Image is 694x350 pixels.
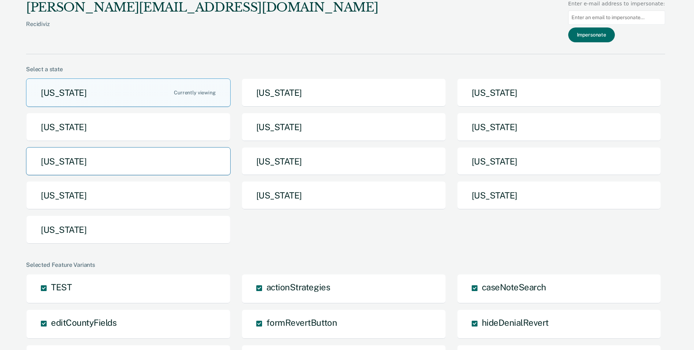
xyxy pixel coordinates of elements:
button: [US_STATE] [457,181,661,210]
button: [US_STATE] [241,147,446,176]
button: [US_STATE] [241,78,446,107]
button: Impersonate [568,27,615,42]
button: [US_STATE] [26,78,231,107]
span: TEST [51,282,72,292]
button: [US_STATE] [241,181,446,210]
span: hideDenialRevert [482,317,549,328]
span: caseNoteSearch [482,282,546,292]
button: [US_STATE] [457,147,661,176]
button: [US_STATE] [26,215,231,244]
button: [US_STATE] [457,78,661,107]
button: [US_STATE] [241,113,446,141]
span: formRevertButton [266,317,337,328]
input: Enter an email to impersonate... [568,10,665,25]
button: [US_STATE] [26,113,231,141]
span: editCountyFields [51,317,116,328]
div: Recidiviz [26,21,378,39]
button: [US_STATE] [26,147,231,176]
div: Selected Feature Variants [26,261,665,268]
button: [US_STATE] [457,113,661,141]
div: Select a state [26,66,665,73]
span: actionStrategies [266,282,330,292]
button: [US_STATE] [26,181,231,210]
